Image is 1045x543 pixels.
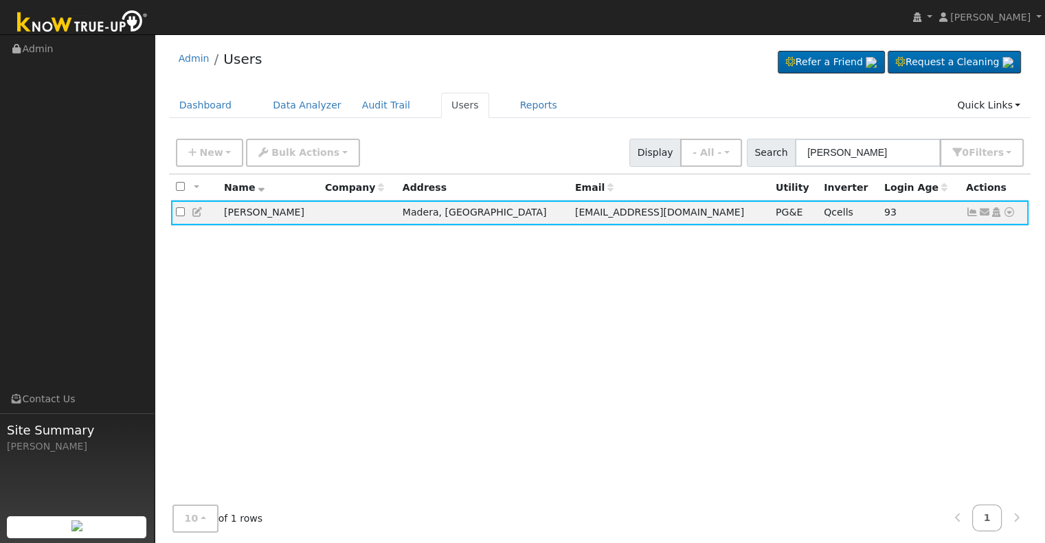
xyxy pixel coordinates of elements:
span: Search [747,139,796,167]
span: Site Summary [7,421,147,439]
a: Reports [510,93,568,118]
a: Refer a Friend [778,51,885,74]
a: Edit User [192,207,204,218]
span: Days since last login [884,182,947,193]
a: Show Graph [966,207,978,218]
div: Address [403,181,565,195]
span: Filter [969,147,1004,158]
div: Utility [776,181,814,195]
button: New [176,139,244,167]
td: Madera, [GEOGRAPHIC_DATA] [398,200,570,226]
span: Display [629,139,681,167]
a: 1 [972,505,1002,531]
span: 10 [185,513,199,524]
span: Bulk Actions [271,147,339,158]
input: Search [795,139,941,167]
a: Admin [179,53,210,64]
span: [EMAIL_ADDRESS][DOMAIN_NAME] [575,207,744,218]
a: Dashboard [169,93,243,118]
span: [PERSON_NAME] [950,12,1031,23]
span: PG&E [776,207,802,218]
span: s [998,147,1003,158]
a: Quick Links [947,93,1031,118]
button: - All - [680,139,742,167]
button: 10 [172,505,218,533]
img: Know True-Up [10,8,155,38]
a: Users [441,93,489,118]
a: Users [223,51,262,67]
a: Data Analyzer [262,93,352,118]
td: [PERSON_NAME] [219,200,320,226]
a: Login As [990,207,1002,218]
span: of 1 rows [172,505,263,533]
div: Actions [966,181,1024,195]
img: retrieve [1002,57,1013,68]
a: Audit Trail [352,93,420,118]
span: New [199,147,223,158]
span: Email [575,182,614,193]
button: 0Filters [940,139,1024,167]
div: Inverter [824,181,875,195]
span: Qcells [824,207,853,218]
a: Request a Cleaning [888,51,1021,74]
span: 06/03/2025 12:30:54 PM [884,207,897,218]
button: Bulk Actions [246,139,359,167]
a: lpond0240@sbcglobal.net [978,205,991,220]
span: Company name [325,182,384,193]
img: retrieve [866,57,877,68]
div: [PERSON_NAME] [7,439,147,454]
img: retrieve [71,520,82,531]
span: Name [224,182,265,193]
a: Other actions [1003,205,1015,220]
